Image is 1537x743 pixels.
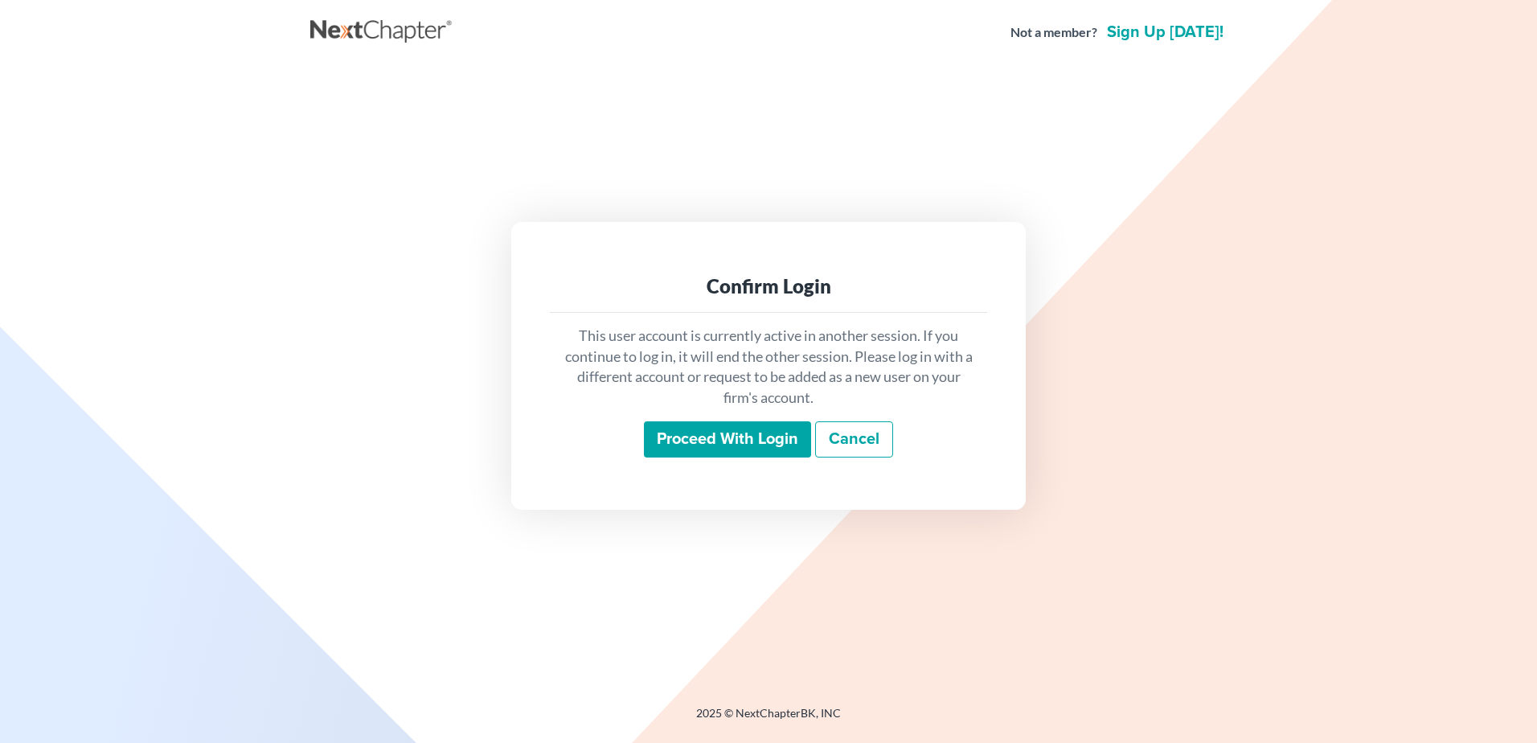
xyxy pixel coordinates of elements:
[1010,23,1097,42] strong: Not a member?
[563,273,974,299] div: Confirm Login
[1104,24,1227,40] a: Sign up [DATE]!
[815,421,893,458] a: Cancel
[310,705,1227,734] div: 2025 © NextChapterBK, INC
[644,421,811,458] input: Proceed with login
[563,326,974,408] p: This user account is currently active in another session. If you continue to log in, it will end ...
